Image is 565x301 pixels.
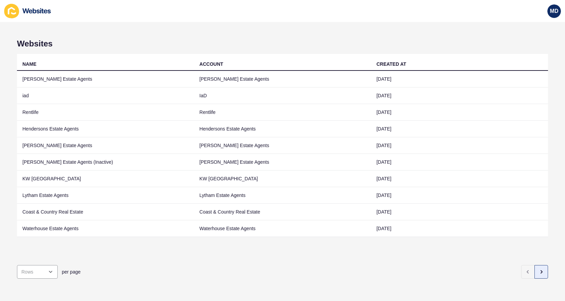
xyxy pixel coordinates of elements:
div: ACCOUNT [199,61,223,67]
td: [DATE] [371,154,548,170]
td: [PERSON_NAME] Estate Agents [17,137,194,154]
td: Coast & Country Real Estate [194,204,371,220]
td: IaD [194,87,371,104]
div: NAME [22,61,36,67]
td: [DATE] [371,170,548,187]
td: [DATE] [371,137,548,154]
td: KW [GEOGRAPHIC_DATA] [194,170,371,187]
td: KW [GEOGRAPHIC_DATA] [17,170,194,187]
td: Rentlife [194,104,371,121]
td: Lytham Estate Agents [17,187,194,204]
td: [PERSON_NAME] Estate Agents [194,71,371,87]
td: [PERSON_NAME] Estate Agents [194,137,371,154]
td: [DATE] [371,87,548,104]
td: Hendersons Estate Agents [17,121,194,137]
td: [DATE] [371,204,548,220]
div: open menu [17,265,58,279]
td: Waterhouse Estate Agents [17,220,194,237]
td: [PERSON_NAME] Estate Agents [17,71,194,87]
div: CREATED AT [377,61,406,67]
td: [DATE] [371,71,548,87]
td: iad [17,87,194,104]
td: [PERSON_NAME] Estate Agents [194,154,371,170]
td: Waterhouse Estate Agents [194,220,371,237]
td: Hendersons Estate Agents [194,121,371,137]
span: per page [62,268,80,275]
td: [DATE] [371,121,548,137]
td: Lytham Estate Agents [194,187,371,204]
td: [DATE] [371,104,548,121]
td: Rentlife [17,104,194,121]
td: [PERSON_NAME] Estate Agents (Inactive) [17,154,194,170]
td: [DATE] [371,220,548,237]
span: MD [550,8,559,15]
td: Coast & Country Real Estate [17,204,194,220]
h1: Websites [17,39,548,48]
td: [DATE] [371,187,548,204]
